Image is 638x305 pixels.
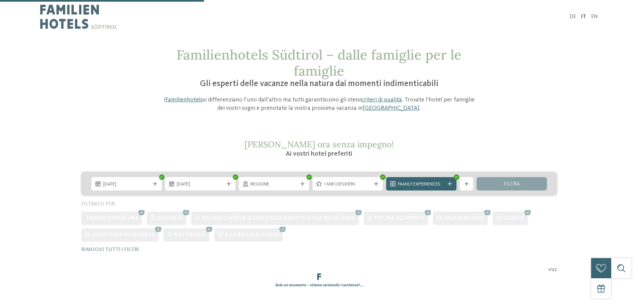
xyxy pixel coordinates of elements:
[251,181,297,188] span: Regione
[550,266,552,273] span: /
[160,96,478,112] p: I si differenziano l’uno dall’altro ma tutti garantiscono gli stessi . Trovate l’hotel per famigl...
[570,14,576,19] a: DE
[591,14,598,19] a: EN
[581,14,586,19] a: IT
[324,181,371,188] span: I miei desideri
[286,151,352,157] span: Ai vostri hotel preferiti
[176,46,462,79] span: Familienhotels Südtirol – dalle famiglie per le famiglie
[244,139,394,150] span: [PERSON_NAME] ora senza impegno!
[398,181,445,188] span: Family Experiences
[177,181,224,188] span: [DATE]
[165,97,203,103] a: Familienhotels
[552,266,557,273] span: 27
[200,80,438,88] span: Gli esperti delle vacanze nella natura dai momenti indimenticabili
[363,105,419,111] a: [GEOGRAPHIC_DATA]
[361,97,402,103] a: criteri di qualità
[103,181,150,188] span: [DATE]
[76,283,562,288] div: Solo un momento – stiamo caricando i contenuti …
[548,266,550,273] span: 1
